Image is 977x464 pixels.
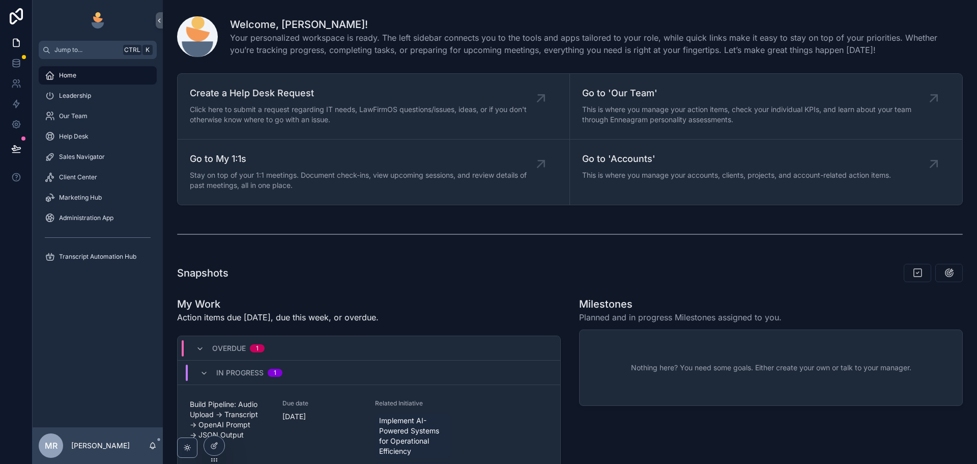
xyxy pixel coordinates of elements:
[143,46,152,54] span: K
[90,12,106,29] img: App logo
[375,414,451,458] a: Implement AI-Powered Systems for Operational Efficiency
[178,140,570,205] a: Go to My 1:1sStay on top of your 1:1 meetings. Document check-ins, view upcoming sessions, and re...
[54,46,119,54] span: Jump to...
[582,104,934,125] span: This is where you manage your action items, check your individual KPIs, and learn about your team...
[190,104,541,125] span: Click here to submit a request regarding IT needs, LawFirmOS questions/issues, ideas, or if you d...
[282,412,306,422] p: [DATE]
[59,194,102,202] span: Marketing Hub
[39,107,157,125] a: Our Team
[230,17,963,32] h1: Welcome, [PERSON_NAME]!
[39,66,157,85] a: Home
[59,173,97,181] span: Client Center
[59,71,76,79] span: Home
[59,92,91,100] span: Leadership
[177,311,379,323] p: Action items due [DATE], due this week, or overdue.
[177,297,379,311] h1: My Work
[212,343,246,353] span: Overdue
[59,132,89,141] span: Help Desk
[274,369,276,377] div: 1
[230,32,963,56] span: Your personalized workspace is ready. The left sidebar connects you to the tools and apps tailore...
[39,41,157,59] button: Jump to...CtrlK
[216,368,264,378] span: In Progress
[59,253,136,261] span: Transcript Automation Hub
[582,170,891,180] span: This is where you manage your accounts, clients, projects, and account-related action items.
[579,311,782,323] span: Planned and in progress Milestones assigned to you.
[71,441,130,451] p: [PERSON_NAME]
[379,416,447,456] span: Implement AI-Powered Systems for Operational Efficiency
[59,214,113,222] span: Administration App
[39,87,157,105] a: Leadership
[190,170,541,190] span: Stay on top of your 1:1 meetings. Document check-ins, view upcoming sessions, and review details ...
[582,86,934,100] span: Go to 'Our Team'
[631,363,911,373] span: Nothing here? You need some goals. Either create your own or talk to your manager.
[39,248,157,266] a: Transcript Automation Hub
[123,45,141,55] span: Ctrl
[39,148,157,166] a: Sales Navigator
[39,188,157,207] a: Marketing Hub
[282,399,363,407] span: Due date
[579,297,782,311] h1: Milestones
[45,440,58,452] span: MR
[59,153,105,161] span: Sales Navigator
[190,399,270,440] span: Build Pipeline: Audio Upload → Transcript → OpenAI Prompt → JSON Output
[33,59,163,279] div: scrollable content
[39,168,157,186] a: Client Center
[190,86,541,100] span: Create a Help Desk Request
[570,74,962,140] a: Go to 'Our Team'This is where you manage your action items, check your individual KPIs, and learn...
[190,152,541,166] span: Go to My 1:1s
[582,152,891,166] span: Go to 'Accounts'
[375,399,455,407] span: Related Initiative
[256,344,258,352] div: 1
[39,209,157,227] a: Administration App
[178,74,570,140] a: Create a Help Desk RequestClick here to submit a request regarding IT needs, LawFirmOS questions/...
[177,266,228,280] h1: Snapshots
[570,140,962,205] a: Go to 'Accounts'This is where you manage your accounts, clients, projects, and account-related ac...
[59,112,88,120] span: Our Team
[39,127,157,146] a: Help Desk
